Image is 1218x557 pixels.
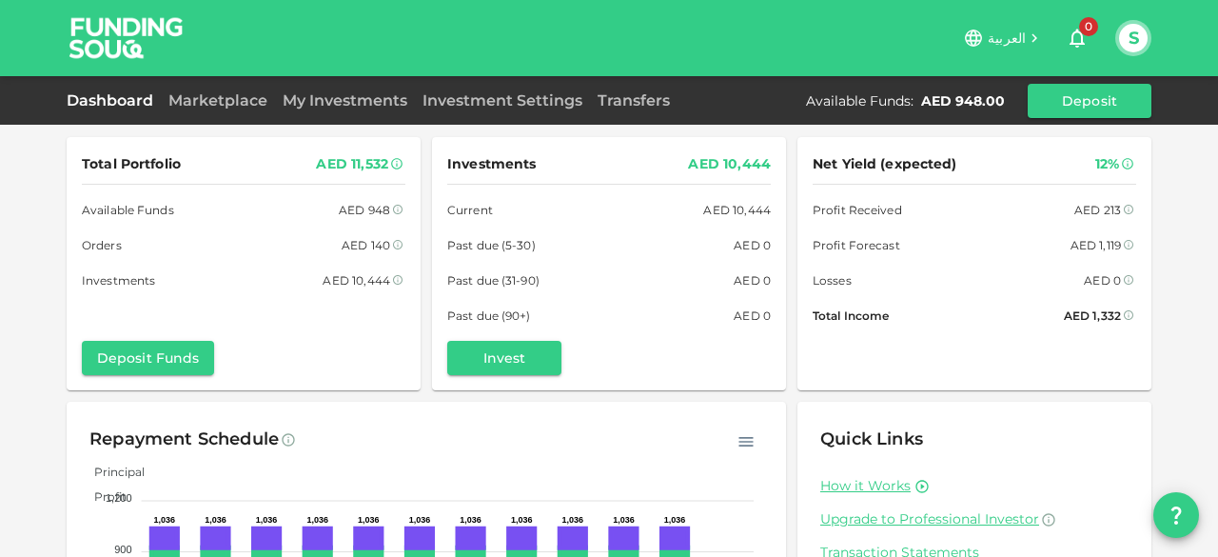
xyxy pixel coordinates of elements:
[447,270,540,290] span: Past due (31-90)
[67,91,161,109] a: Dashboard
[161,91,275,109] a: Marketplace
[342,235,390,255] div: AED 140
[734,235,771,255] div: AED 0
[1028,84,1151,118] button: Deposit
[82,270,155,290] span: Investments
[80,465,145,479] span: Principal
[1084,270,1121,290] div: AED 0
[921,91,1005,110] div: AED 948.00
[1079,17,1098,36] span: 0
[447,306,531,326] span: Past due (90+)
[688,152,771,176] div: AED 10,444
[734,270,771,290] div: AED 0
[114,544,131,555] tspan: 900
[1064,306,1121,326] div: AED 1,332
[82,235,122,255] span: Orders
[1071,235,1121,255] div: AED 1,119
[813,152,957,176] span: Net Yield (expected)
[89,425,279,455] div: Repayment Schedule
[806,91,913,110] div: Available Funds :
[447,341,561,375] button: Invest
[820,477,911,495] a: How it Works
[275,91,415,109] a: My Investments
[447,152,536,176] span: Investments
[1095,152,1119,176] div: 12%
[82,152,181,176] span: Total Portfolio
[106,492,132,504] tspan: 1,200
[988,30,1026,47] span: العربية
[813,200,902,220] span: Profit Received
[447,235,536,255] span: Past due (5-30)
[813,306,889,326] span: Total Income
[820,510,1039,527] span: Upgrade to Professional Investor
[415,91,590,109] a: Investment Settings
[447,200,493,220] span: Current
[1153,492,1199,538] button: question
[339,200,390,220] div: AED 948
[820,428,923,449] span: Quick Links
[703,200,771,220] div: AED 10,444
[1119,24,1148,52] button: S
[80,489,127,504] span: Profit
[813,235,900,255] span: Profit Forecast
[82,341,214,375] button: Deposit Funds
[1074,200,1121,220] div: AED 213
[1058,19,1096,57] button: 0
[734,306,771,326] div: AED 0
[316,152,388,176] div: AED 11,532
[813,270,852,290] span: Losses
[820,510,1129,528] a: Upgrade to Professional Investor
[323,270,390,290] div: AED 10,444
[590,91,678,109] a: Transfers
[82,200,174,220] span: Available Funds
